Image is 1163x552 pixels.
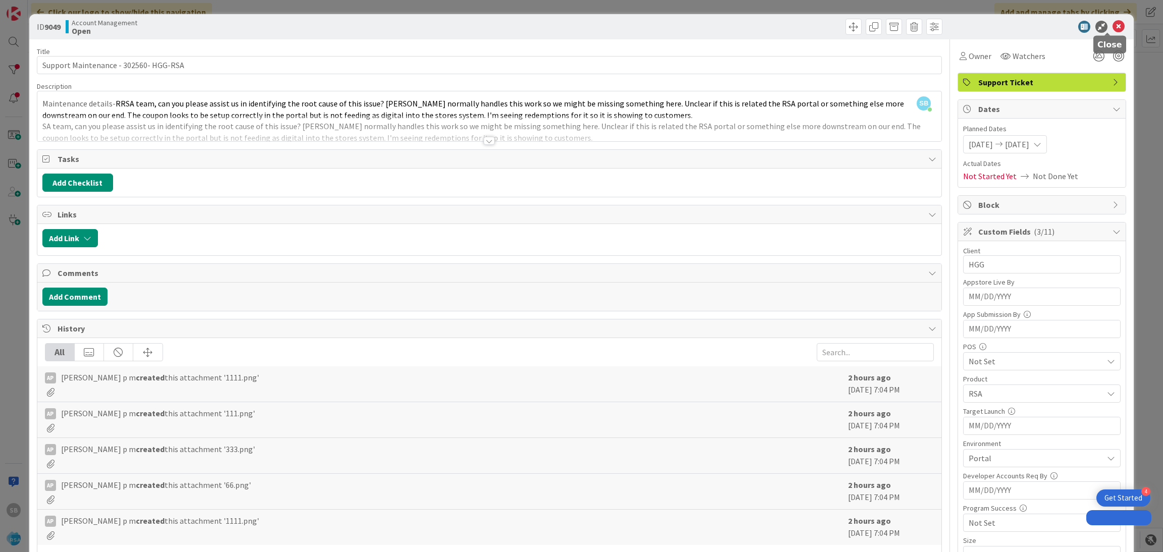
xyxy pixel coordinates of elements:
[978,199,1107,211] span: Block
[848,480,891,490] b: 2 hours ago
[1097,40,1122,49] h5: Close
[969,138,993,150] span: [DATE]
[978,103,1107,115] span: Dates
[963,472,1121,479] div: Developer Accounts Req By
[969,452,1103,464] span: Portal
[978,226,1107,238] span: Custom Fields
[72,19,137,27] span: Account Management
[848,408,891,418] b: 2 hours ago
[963,158,1121,169] span: Actual Dates
[61,515,259,527] span: [PERSON_NAME] p m this attachment '1111.png'
[963,311,1121,318] div: App Submission By
[1005,138,1029,150] span: [DATE]
[963,505,1121,512] div: Program Success
[61,479,251,491] span: [PERSON_NAME] p m this attachment '66.png'
[136,480,165,490] b: created
[1034,227,1054,237] span: ( 3/11 )
[58,322,924,335] span: History
[1013,50,1045,62] span: Watchers
[42,98,937,121] p: Maintenance details-
[1033,170,1078,182] span: Not Done Yet
[37,21,61,33] span: ID
[969,50,991,62] span: Owner
[969,482,1115,499] input: MM/DD/YYYY
[969,320,1115,338] input: MM/DD/YYYY
[37,56,942,74] input: type card name here...
[42,98,906,120] span: RRSA team, can you please assist us in identifying the root cause of this issue? [PERSON_NAME] no...
[848,444,891,454] b: 2 hours ago
[61,443,255,455] span: [PERSON_NAME] p m this attachment '333.png'
[45,516,56,527] div: Ap
[1141,487,1150,496] div: 4
[37,82,72,91] span: Description
[42,174,113,192] button: Add Checklist
[72,27,137,35] b: Open
[58,153,924,165] span: Tasks
[963,440,1121,447] div: Environment
[817,343,934,361] input: Search...
[1104,493,1142,503] div: Get Started
[58,267,924,279] span: Comments
[136,408,165,418] b: created
[963,124,1121,134] span: Planned Dates
[45,372,56,383] div: Ap
[969,388,1103,400] span: RSA
[848,516,891,526] b: 2 hours ago
[61,407,255,419] span: [PERSON_NAME] p m this attachment '111.png'
[963,375,1121,382] div: Product
[963,170,1017,182] span: Not Started Yet
[45,344,75,361] div: All
[37,47,50,56] label: Title
[42,288,108,306] button: Add Comment
[848,515,934,540] div: [DATE] 7:04 PM
[969,517,1103,529] span: Not Set
[848,407,934,432] div: [DATE] 7:04 PM
[848,479,934,504] div: [DATE] 7:04 PM
[963,279,1121,286] div: Appstore Live By
[978,76,1107,88] span: Support Ticket
[61,371,259,383] span: [PERSON_NAME] p m this attachment '1111.png'
[136,516,165,526] b: created
[963,408,1121,415] div: Target Launch
[963,537,1121,544] div: Size
[963,246,980,255] label: Client
[969,355,1103,367] span: Not Set
[44,22,61,32] b: 9049
[848,443,934,468] div: [DATE] 7:04 PM
[58,208,924,220] span: Links
[1096,489,1150,507] div: Open Get Started checklist, remaining modules: 4
[963,343,1121,350] div: POS
[848,371,934,397] div: [DATE] 7:04 PM
[136,444,165,454] b: created
[848,372,891,382] b: 2 hours ago
[136,372,165,382] b: created
[42,229,98,247] button: Add Link
[45,444,56,455] div: Ap
[969,417,1115,434] input: MM/DD/YYYY
[969,288,1115,305] input: MM/DD/YYYY
[917,96,931,111] span: SB
[45,480,56,491] div: Ap
[45,408,56,419] div: Ap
